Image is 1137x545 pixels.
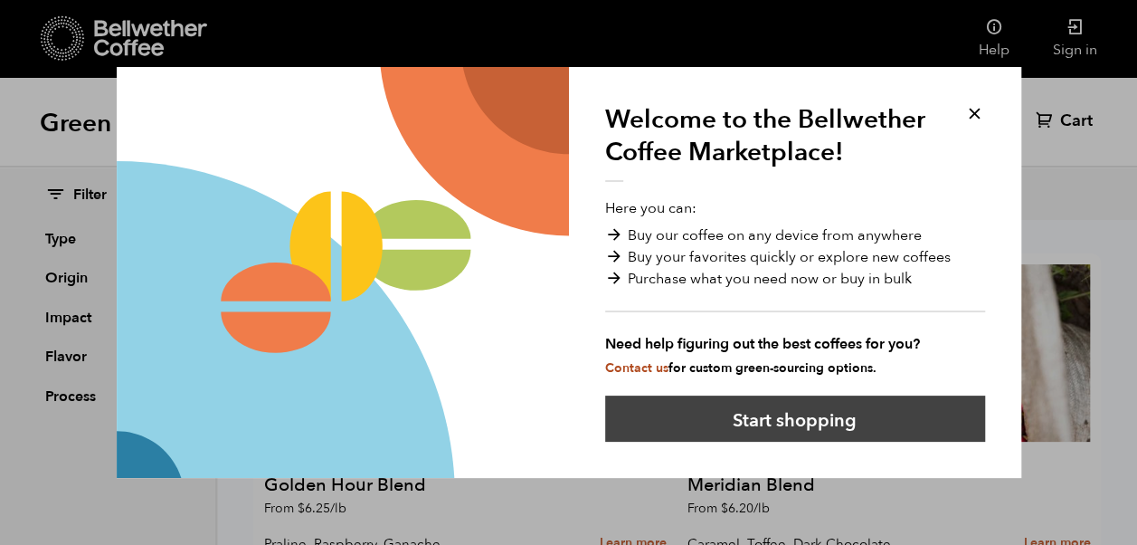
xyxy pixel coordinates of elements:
[605,225,985,246] li: Buy our coffee on any device from anywhere
[605,246,985,268] li: Buy your favorites quickly or explore new coffees
[605,333,985,355] strong: Need help figuring out the best coffees for you?
[605,197,985,377] p: Here you can:
[605,359,876,377] small: for custom green-sourcing options.
[605,103,940,183] h1: Welcome to the Bellwether Coffee Marketplace!
[605,268,985,290] li: Purchase what you need now or buy in bulk
[605,359,668,377] a: Contact us
[605,396,985,442] button: Start shopping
